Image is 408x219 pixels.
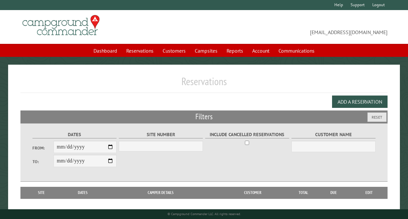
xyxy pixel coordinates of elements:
[291,187,316,199] th: Total
[159,45,190,57] a: Customers
[32,131,117,138] label: Dates
[223,45,247,57] a: Reports
[316,187,351,199] th: Due
[90,45,121,57] a: Dashboard
[215,187,290,199] th: Customer
[248,45,273,57] a: Account
[291,131,376,138] label: Customer Name
[106,187,215,199] th: Camper Details
[24,187,59,199] th: Site
[32,145,54,151] label: From:
[122,45,157,57] a: Reservations
[351,187,388,199] th: Edit
[191,45,221,57] a: Campsites
[275,45,318,57] a: Communications
[20,13,102,38] img: Campground Commander
[205,131,289,138] label: Include Cancelled Reservations
[32,159,54,165] label: To:
[167,212,241,216] small: © Campground Commander LLC. All rights reserved.
[367,112,387,122] button: Reset
[119,131,203,138] label: Site Number
[204,18,388,36] span: [EMAIL_ADDRESS][DOMAIN_NAME]
[332,96,388,108] button: Add a Reservation
[59,187,106,199] th: Dates
[20,110,388,123] h2: Filters
[20,75,388,93] h1: Reservations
